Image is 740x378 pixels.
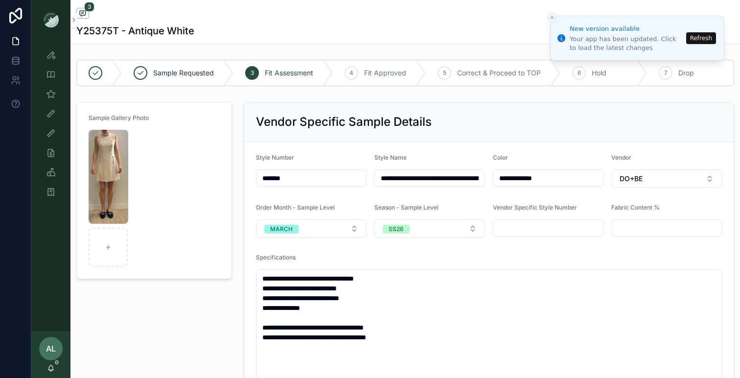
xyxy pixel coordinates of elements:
span: Vendor [611,154,631,161]
span: Vendor Specific Style Number [493,204,577,211]
span: Drop [678,68,694,78]
span: 5 [443,69,446,77]
span: Season - Sample Level [374,204,439,211]
div: scrollable content [31,39,70,213]
span: 7 [664,69,668,77]
span: Style Name [374,154,407,161]
button: Close toast [547,13,557,23]
button: Refresh [686,32,716,44]
div: MARCH [270,225,293,234]
span: AL [46,343,56,354]
span: Fabric Content % [611,204,660,211]
span: Correct & Proceed to TOP [457,68,541,78]
span: 3 [251,69,254,77]
div: SS26 [389,225,404,234]
div: Your app has been updated. Click to load the latest changes [570,35,683,52]
button: 3 [76,8,89,20]
h1: Y25375T - Antique White [76,24,194,38]
button: Select Button [256,219,367,238]
button: Select Button [374,219,485,238]
span: Hold [592,68,606,78]
span: DO+BE [620,174,643,184]
span: Sample Requested [153,68,214,78]
span: Specifications [256,254,296,261]
span: Fit Assessment [265,68,313,78]
span: 6 [578,69,581,77]
span: Sample Gallery Photo [89,114,149,121]
span: 3 [84,2,94,12]
button: Select Button [611,169,722,188]
span: 4 [349,69,353,77]
h2: Vendor Specific Sample Details [256,114,432,130]
span: Style Number [256,154,294,161]
img: App logo [43,12,59,27]
img: Screenshot-2025-08-28-at-9.31.57-AM.png [89,130,128,224]
span: Color [493,154,508,161]
span: Fit Approved [364,68,406,78]
div: New version available [570,24,683,34]
span: Order Month - Sample Level [256,204,335,211]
